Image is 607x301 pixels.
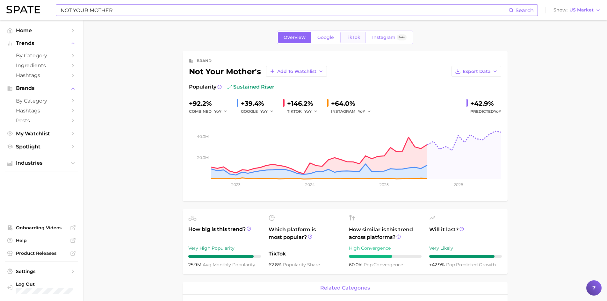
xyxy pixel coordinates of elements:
span: Overview [284,35,306,40]
span: Add to Watchlist [277,69,316,74]
div: Very Likely [429,244,502,252]
span: Ingredients [16,62,67,68]
div: GOOGLE [241,108,278,115]
button: Export Data [452,66,501,77]
img: sustained riser [227,84,232,90]
span: Log Out [16,281,73,287]
button: YoY [214,108,228,115]
a: Overview [278,32,311,43]
a: Ingredients [5,61,78,70]
tspan: 2025 [379,182,389,187]
span: YoY [494,109,501,114]
span: Home [16,27,67,33]
a: InstagramBeta [367,32,412,43]
div: brand [197,57,212,65]
span: Will it last? [429,226,502,241]
a: Hashtags [5,70,78,80]
span: Which platform is most popular? [269,226,341,247]
span: convergence [364,262,403,268]
a: Log out. Currently logged in with e-mail rina.brinas@loreal.com. [5,279,78,296]
a: TikTok [340,32,366,43]
span: Google [317,35,334,40]
button: ShowUS Market [552,6,602,14]
span: related categories [320,285,370,291]
a: by Category [5,51,78,61]
span: Beta [399,35,405,40]
span: Industries [16,160,67,166]
div: not your mother's [189,66,327,77]
span: US Market [569,8,594,12]
span: popularity share [283,262,320,268]
span: Search [516,7,534,13]
span: Hashtags [16,72,67,78]
span: How big is this trend? [188,226,261,241]
tspan: 2023 [231,182,241,187]
span: Instagram [372,35,395,40]
button: Trends [5,39,78,48]
div: 6 / 10 [349,255,422,258]
div: 9 / 10 [188,255,261,258]
a: Posts [5,116,78,125]
span: Settings [16,269,67,274]
a: Spotlight [5,142,78,152]
button: Add to Watchlist [266,66,327,77]
span: by Category [16,53,67,59]
span: 60.0% [349,262,364,268]
a: Google [312,32,339,43]
span: How similar is this trend across platforms? [349,226,422,241]
div: INSTAGRAM [331,108,376,115]
abbr: popularity index [446,262,456,268]
input: Search here for a brand, industry, or ingredient [60,5,509,16]
span: by Category [16,98,67,104]
tspan: 2026 [453,182,463,187]
span: Predicted [470,108,501,115]
div: +146.2% [287,98,322,109]
a: Product Releases [5,248,78,258]
a: Hashtags [5,106,78,116]
button: YoY [260,108,274,115]
div: +92.2% [189,98,232,109]
a: My Watchlist [5,129,78,139]
span: Export Data [463,69,491,74]
button: Industries [5,158,78,168]
div: 9 / 10 [429,255,502,258]
a: by Category [5,96,78,106]
span: Trends [16,40,67,46]
div: +39.4% [241,98,278,109]
span: Hashtags [16,108,67,114]
button: YoY [358,108,372,115]
img: SPATE [6,6,40,13]
span: Help [16,238,67,243]
div: Very High Popularity [188,244,261,252]
div: High Convergence [349,244,422,252]
span: TikTok [346,35,360,40]
span: YoY [304,109,312,114]
span: Onboarding Videos [16,225,67,231]
abbr: popularity index [364,262,373,268]
span: Brands [16,85,67,91]
button: YoY [304,108,318,115]
span: 62.8% [269,262,283,268]
a: Onboarding Videos [5,223,78,233]
abbr: average [203,262,213,268]
a: Settings [5,267,78,276]
a: Home [5,25,78,35]
span: Spotlight [16,144,67,150]
button: Brands [5,83,78,93]
span: TikTok [269,250,341,258]
span: Popularity [189,83,216,91]
span: predicted growth [446,262,496,268]
span: monthly popularity [203,262,255,268]
span: Posts [16,118,67,124]
span: YoY [260,109,268,114]
div: combined [189,108,232,115]
tspan: 2024 [305,182,314,187]
div: +42.9% [470,98,501,109]
span: YoY [358,109,365,114]
div: TIKTOK [287,108,322,115]
span: +42.9% [429,262,446,268]
span: YoY [214,109,221,114]
div: +64.0% [331,98,376,109]
span: Product Releases [16,250,67,256]
span: 25.9m [188,262,203,268]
